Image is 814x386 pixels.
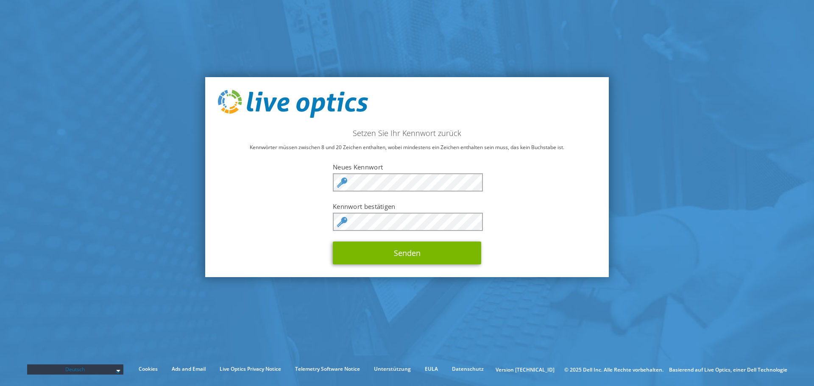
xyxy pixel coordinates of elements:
[446,364,490,374] a: Datenschutz
[560,365,668,375] li: © 2025 Dell Inc. Alle Rechte vorbehalten.
[418,364,444,374] a: EULA
[218,90,368,118] img: live_optics_svg.svg
[218,128,596,138] h2: Setzen Sie Ihr Kennwort zurück
[368,364,417,374] a: Unterstützung
[213,364,287,374] a: Live Optics Privacy Notice
[31,364,120,375] span: Deutsch
[669,365,787,375] li: Basierend auf Live Optics, einer Dell Technologie
[218,143,596,152] p: Kennwörter müssen zwischen 8 und 20 Zeichen enthalten, wobei mindestens ein Zeichen enthalten sei...
[132,364,164,374] a: Cookies
[165,364,212,374] a: Ads and Email
[333,242,481,264] button: Senden
[333,202,481,211] label: Kennwort bestätigen
[289,364,366,374] a: Telemetry Software Notice
[491,365,559,375] li: Version [TECHNICAL_ID]
[333,163,481,171] label: Neues Kennwort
